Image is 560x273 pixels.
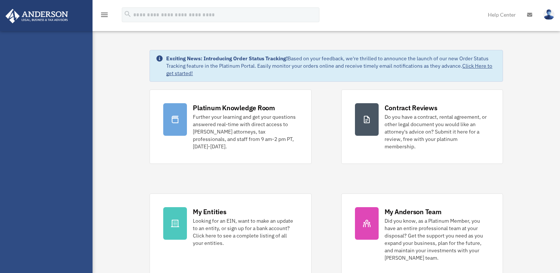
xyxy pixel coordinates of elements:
a: Platinum Knowledge Room Further your learning and get your questions answered real-time with dire... [150,90,311,164]
a: Contract Reviews Do you have a contract, rental agreement, or other legal document you would like... [341,90,503,164]
div: Further your learning and get your questions answered real-time with direct access to [PERSON_NAM... [193,113,298,150]
img: Anderson Advisors Platinum Portal [3,9,70,23]
a: menu [100,13,109,19]
a: Click Here to get started! [166,63,492,77]
div: Based on your feedback, we're thrilled to announce the launch of our new Order Status Tracking fe... [166,55,496,77]
div: Do you have a contract, rental agreement, or other legal document you would like an attorney's ad... [385,113,489,150]
div: Looking for an EIN, want to make an update to an entity, or sign up for a bank account? Click her... [193,217,298,247]
div: My Anderson Team [385,207,442,216]
img: User Pic [543,9,554,20]
div: Did you know, as a Platinum Member, you have an entire professional team at your disposal? Get th... [385,217,489,262]
div: My Entities [193,207,226,216]
div: Contract Reviews [385,103,437,112]
div: Platinum Knowledge Room [193,103,275,112]
i: menu [100,10,109,19]
i: search [124,10,132,18]
strong: Exciting News: Introducing Order Status Tracking! [166,55,288,62]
